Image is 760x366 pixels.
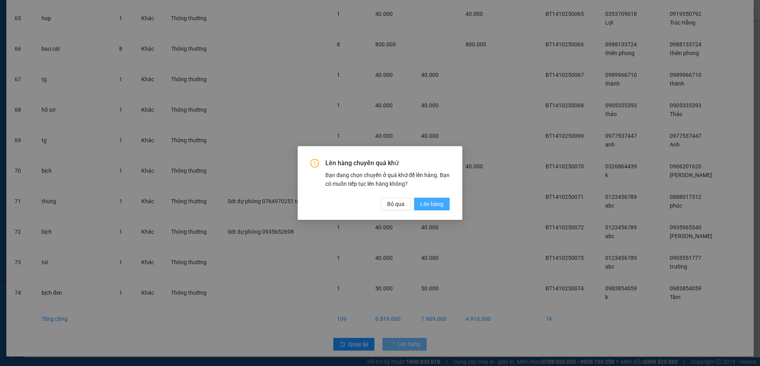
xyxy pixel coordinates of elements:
[420,200,443,208] span: Lên hàng
[381,198,411,210] button: Bỏ qua
[414,198,450,210] button: Lên hàng
[325,171,450,188] div: Bạn đang chọn chuyến ở quá khứ để lên hàng. Bạn có muốn tiếp tục lên hàng không?
[310,159,319,168] span: info-circle
[387,200,405,208] span: Bỏ qua
[325,159,450,168] span: Lên hàng chuyến quá khứ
